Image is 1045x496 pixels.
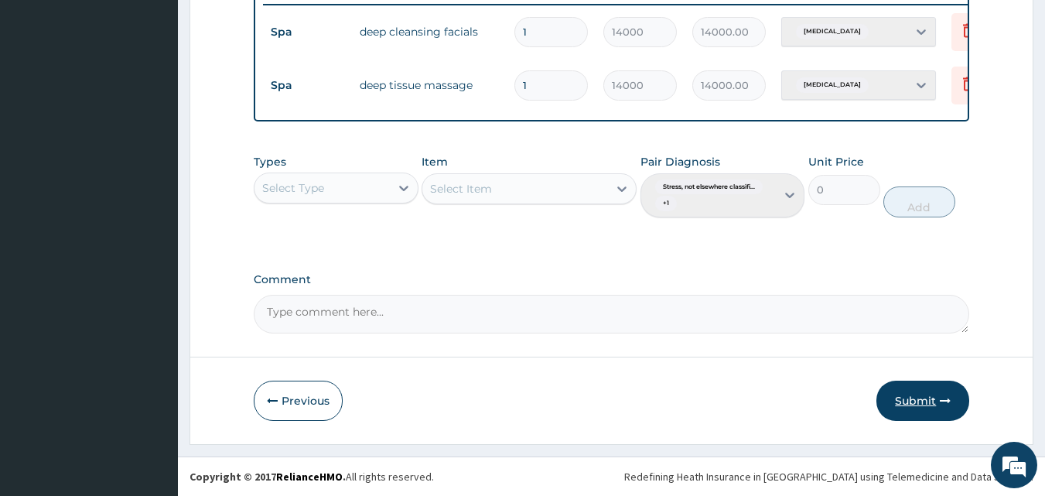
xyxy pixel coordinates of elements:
[352,16,507,47] td: deep cleansing facials
[624,469,1033,484] div: Redefining Heath Insurance in [GEOGRAPHIC_DATA] using Telemedicine and Data Science!
[29,77,63,116] img: d_794563401_company_1708531726252_794563401
[263,71,352,100] td: Spa
[352,70,507,101] td: deep tissue massage
[640,154,720,169] label: Pair Diagnosis
[263,18,352,46] td: Spa
[254,8,291,45] div: Minimize live chat window
[8,331,295,385] textarea: Type your message and hit 'Enter'
[178,457,1045,496] footer: All rights reserved.
[808,154,864,169] label: Unit Price
[190,470,346,484] strong: Copyright © 2017 .
[90,149,213,306] span: We're online!
[254,156,286,169] label: Types
[254,273,970,286] label: Comment
[80,87,260,107] div: Chat with us now
[254,381,343,421] button: Previous
[876,381,969,421] button: Submit
[276,470,343,484] a: RelianceHMO
[883,186,955,217] button: Add
[422,154,448,169] label: Item
[262,180,324,196] div: Select Type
